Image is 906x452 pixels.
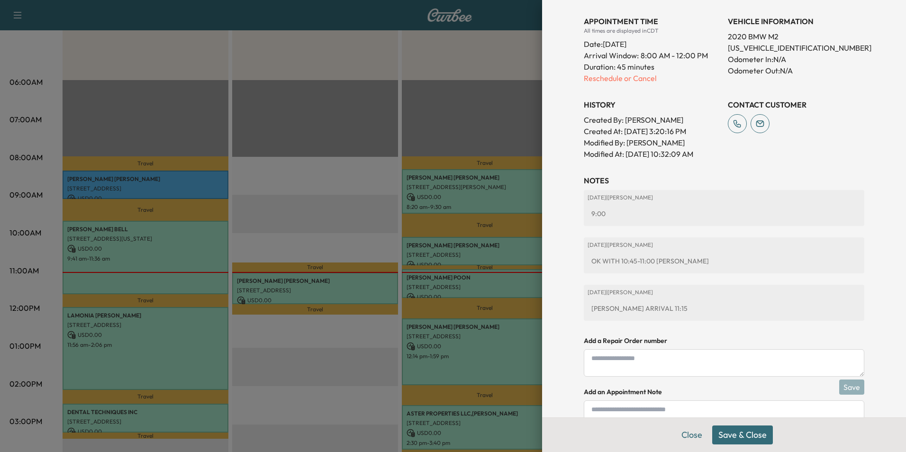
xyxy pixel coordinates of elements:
[588,241,861,249] p: [DATE] | [PERSON_NAME]
[675,425,708,444] button: Close
[584,16,720,27] h3: APPOINTMENT TIME
[584,114,720,126] p: Created By : [PERSON_NAME]
[641,50,708,61] span: 8:00 AM - 12:00 PM
[728,16,864,27] h3: VEHICLE INFORMATION
[584,99,720,110] h3: History
[584,175,864,186] h3: NOTES
[588,289,861,296] p: [DATE] | [PERSON_NAME]
[584,72,720,84] p: Reschedule or Cancel
[728,99,864,110] h3: CONTACT CUSTOMER
[584,137,720,148] p: Modified By : [PERSON_NAME]
[588,205,861,222] div: 9:00
[728,65,864,76] p: Odometer Out: N/A
[584,35,720,50] div: Date: [DATE]
[728,42,864,54] p: [US_VEHICLE_IDENTIFICATION_NUMBER]
[584,126,720,137] p: Created At : [DATE] 3:20:16 PM
[584,61,720,72] p: Duration: 45 minutes
[588,253,861,270] div: OK WITH 10:45-11:00 [PERSON_NAME]
[712,425,773,444] button: Save & Close
[584,148,720,160] p: Modified At : [DATE] 10:32:09 AM
[588,194,861,201] p: [DATE] | [PERSON_NAME]
[584,50,720,61] p: Arrival Window:
[584,387,864,397] h4: Add an Appointment Note
[728,54,864,65] p: Odometer In: N/A
[588,300,861,317] div: [PERSON_NAME] ARRIVAL 11:15
[584,336,864,345] h4: Add a Repair Order number
[584,27,720,35] div: All times are displayed in CDT
[728,31,864,42] p: 2020 BMW M2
